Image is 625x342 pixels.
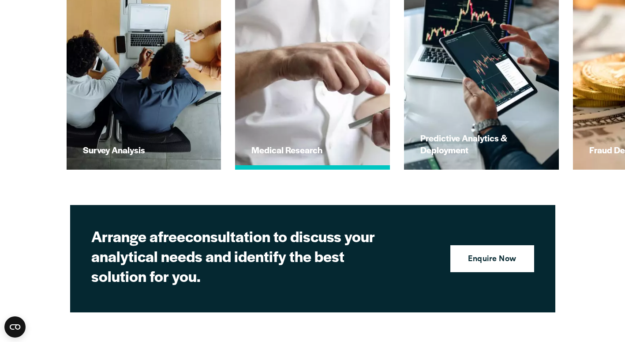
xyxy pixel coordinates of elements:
h3: Survey Analysis [83,144,207,156]
h3: Medical Research [251,144,376,156]
strong: Enquire Now [468,254,516,266]
strong: free [158,225,185,247]
h2: Arrange a consultation to discuss your analytical needs and identify the best solution for you. [91,226,400,286]
h3: Predictive Analytics & Deployment [420,132,545,156]
button: Open CMP widget [4,316,26,338]
a: Enquire Now [450,245,534,273]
